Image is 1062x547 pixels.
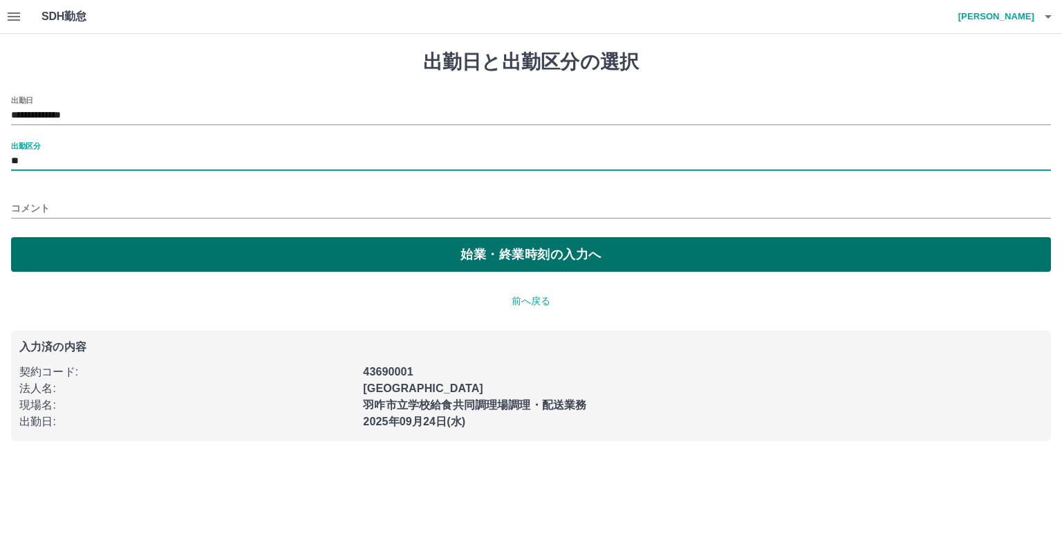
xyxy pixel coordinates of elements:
[11,294,1051,308] p: 前へ戻る
[363,382,483,394] b: [GEOGRAPHIC_DATA]
[11,95,33,105] label: 出勤日
[363,366,413,378] b: 43690001
[11,140,40,151] label: 出勤区分
[19,380,355,397] p: 法人名 :
[19,397,355,414] p: 現場名 :
[11,50,1051,74] h1: 出勤日と出勤区分の選択
[19,414,355,430] p: 出勤日 :
[363,399,586,411] b: 羽咋市立学校給食共同調理場調理・配送業務
[19,342,1043,353] p: 入力済の内容
[19,364,355,380] p: 契約コード :
[11,237,1051,272] button: 始業・終業時刻の入力へ
[363,416,465,427] b: 2025年09月24日(水)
